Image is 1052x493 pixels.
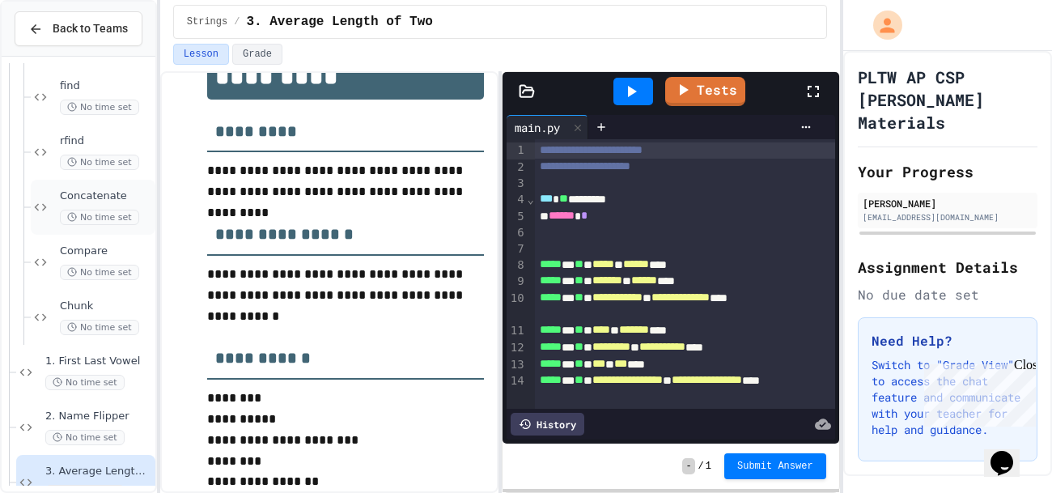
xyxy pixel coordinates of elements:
[60,210,139,225] span: No time set
[60,155,139,170] span: No time set
[665,77,745,106] a: Tests
[507,241,527,257] div: 7
[507,291,527,323] div: 10
[507,209,527,226] div: 5
[232,44,282,65] button: Grade
[246,12,432,32] span: 3. Average Length of Two
[863,211,1033,223] div: [EMAIL_ADDRESS][DOMAIN_NAME]
[858,256,1037,278] h2: Assignment Details
[682,458,694,474] span: -
[45,465,152,478] span: 3. Average Length of Two
[507,373,527,406] div: 14
[507,176,527,192] div: 3
[507,192,527,209] div: 4
[706,460,711,473] span: 1
[187,15,227,28] span: Strings
[856,6,906,44] div: My Account
[511,413,584,436] div: History
[507,119,568,136] div: main.py
[60,100,139,115] span: No time set
[858,160,1037,183] h2: Your Progress
[507,115,588,139] div: main.py
[507,225,527,241] div: 6
[984,428,1036,477] iframe: chat widget
[507,323,527,340] div: 11
[507,257,527,274] div: 8
[872,357,1024,438] p: Switch to "Grade View" to access the chat feature and communicate with your teacher for help and ...
[918,358,1036,427] iframe: chat widget
[60,79,152,93] span: find
[45,430,125,445] span: No time set
[863,196,1033,210] div: [PERSON_NAME]
[698,460,704,473] span: /
[234,15,240,28] span: /
[60,244,152,258] span: Compare
[724,453,826,479] button: Submit Answer
[858,66,1037,134] h1: PLTW AP CSP [PERSON_NAME] Materials
[45,355,152,368] span: 1. First Last Vowel
[507,357,527,374] div: 13
[45,410,152,423] span: 2. Name Flipper
[173,44,229,65] button: Lesson
[527,193,535,206] span: Fold line
[507,142,527,159] div: 1
[53,20,128,37] span: Back to Teams
[45,375,125,390] span: No time set
[858,285,1037,304] div: No due date set
[60,134,152,148] span: rfind
[6,6,112,103] div: Chat with us now!Close
[60,320,139,335] span: No time set
[507,274,527,291] div: 9
[737,460,813,473] span: Submit Answer
[507,407,527,424] div: 15
[15,11,142,46] button: Back to Teams
[507,159,527,176] div: 2
[60,189,152,203] span: Concatenate
[60,300,152,313] span: Chunk
[872,331,1024,351] h3: Need Help?
[507,340,527,357] div: 12
[60,265,139,280] span: No time set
